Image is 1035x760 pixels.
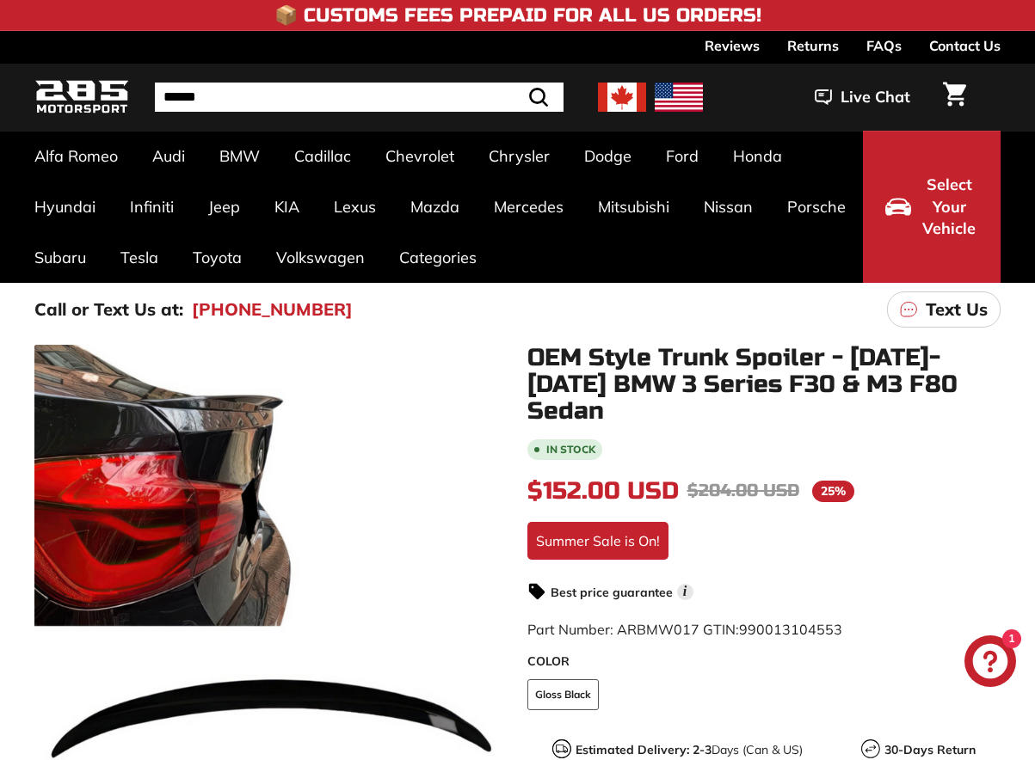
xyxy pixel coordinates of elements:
span: 990013104553 [739,621,842,638]
a: Dodge [567,131,649,181]
span: Select Your Vehicle [920,174,978,240]
span: Part Number: ARBMW017 GTIN: [527,621,842,638]
div: Summer Sale is On! [527,522,668,560]
span: 25% [812,481,854,502]
a: Ford [649,131,716,181]
b: In stock [546,444,595,455]
a: FAQs [866,31,902,60]
h1: OEM Style Trunk Spoiler - [DATE]-[DATE] BMW 3 Series F30 & M3 F80 Sedan [527,345,1001,424]
a: Chrysler [471,131,567,181]
strong: 30-Days Return [884,742,976,757]
input: Search [155,83,564,112]
a: Tesla [103,232,176,283]
a: Mitsubishi [581,181,687,232]
button: Live Chat [792,76,933,119]
a: Subaru [17,232,103,283]
a: Reviews [705,31,760,60]
label: COLOR [527,653,1001,671]
span: i [677,584,693,600]
a: Contact Us [929,31,1001,60]
a: KIA [257,181,317,232]
a: Chevrolet [368,131,471,181]
a: [PHONE_NUMBER] [192,297,353,322]
a: Nissan [687,181,770,232]
a: Mazda [393,181,477,232]
span: $204.00 USD [687,480,799,501]
img: Logo_285_Motorsport_areodynamics_components [34,77,129,118]
a: Audi [135,131,202,181]
a: Jeep [191,181,257,232]
a: Text Us [887,291,1001,328]
a: Infiniti [113,181,191,232]
a: Returns [787,31,839,60]
h4: 📦 Customs Fees Prepaid for All US Orders! [274,5,761,26]
span: Live Chat [841,86,910,108]
p: Days (Can & US) [576,741,803,759]
p: Text Us [926,297,988,322]
strong: Best price guarantee [551,585,673,600]
a: Lexus [317,181,393,232]
a: Cart [933,68,976,126]
a: Categories [382,232,494,283]
a: BMW [202,131,277,181]
a: Porsche [770,181,863,232]
p: Call or Text Us at: [34,297,183,322]
a: Toyota [176,232,259,283]
a: Cadillac [277,131,368,181]
inbox-online-store-chat: Shopify online store chat [959,635,1021,691]
button: Select Your Vehicle [863,131,1001,283]
a: Mercedes [477,181,581,232]
strong: Estimated Delivery: 2-3 [576,742,712,757]
a: Honda [716,131,799,181]
a: Hyundai [17,181,113,232]
a: Alfa Romeo [17,131,135,181]
a: Volkswagen [259,232,382,283]
span: $152.00 USD [527,476,679,506]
